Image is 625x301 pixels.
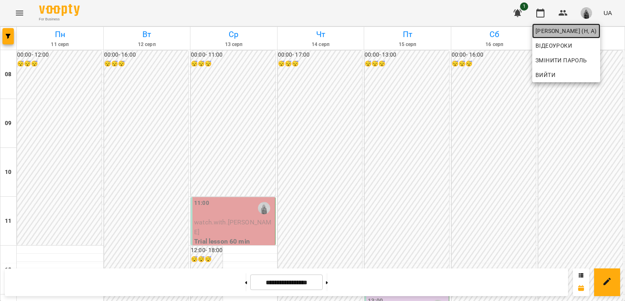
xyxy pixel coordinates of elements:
[535,26,597,36] span: [PERSON_NAME] (н, а)
[535,70,555,80] span: Вийти
[532,24,600,38] a: [PERSON_NAME] (н, а)
[535,55,597,65] span: Змінити пароль
[532,68,600,82] button: Вийти
[532,53,600,68] a: Змінити пароль
[535,41,572,51] span: Відеоуроки
[532,38,575,53] a: Відеоуроки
